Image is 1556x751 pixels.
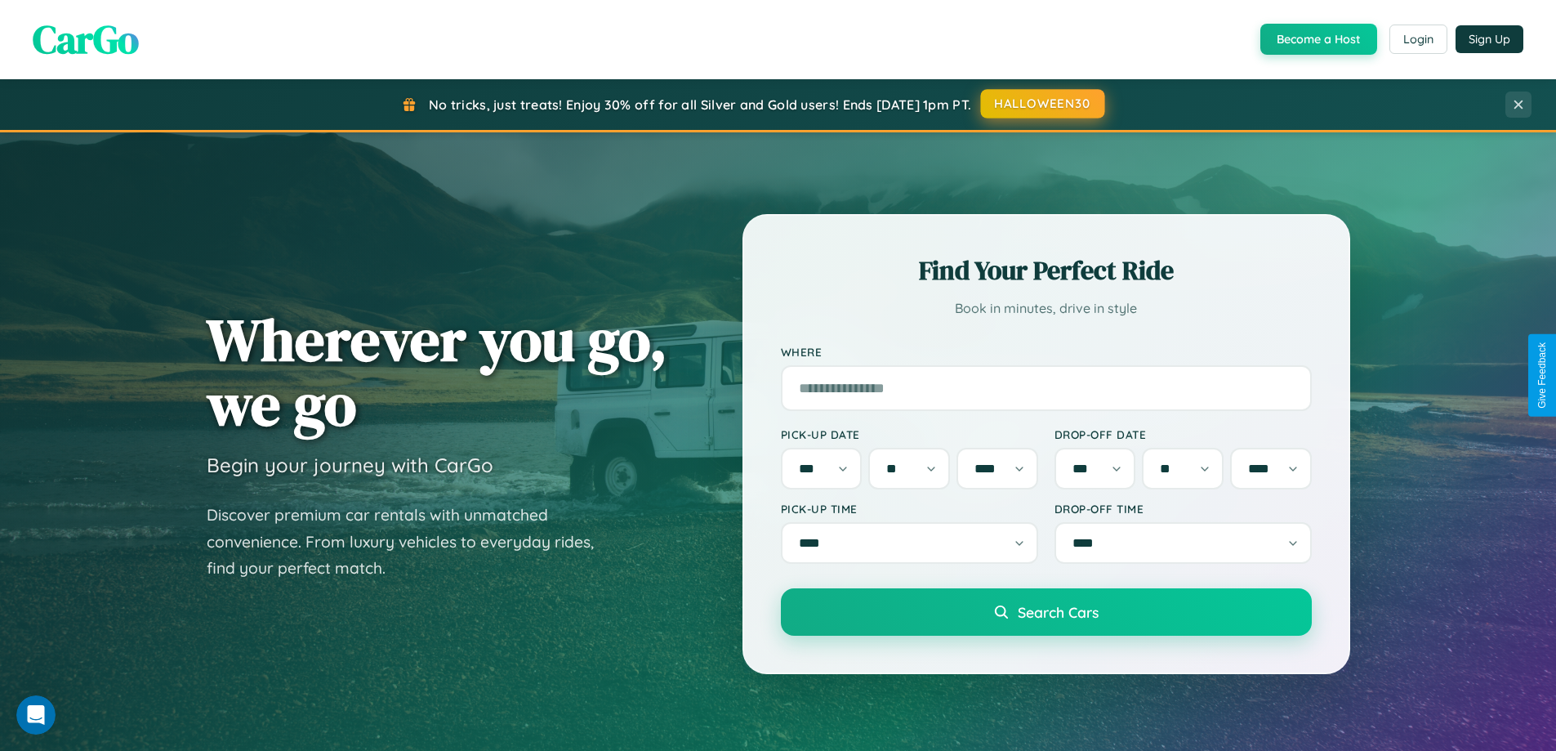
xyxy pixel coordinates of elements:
[781,502,1038,516] label: Pick-up Time
[1054,502,1312,516] label: Drop-off Time
[16,695,56,735] iframe: Intercom live chat
[207,453,493,477] h3: Begin your journey with CarGo
[781,297,1312,320] p: Book in minutes, drive in style
[1260,24,1377,55] button: Become a Host
[1054,427,1312,441] label: Drop-off Date
[781,427,1038,441] label: Pick-up Date
[781,345,1312,359] label: Where
[207,502,615,582] p: Discover premium car rentals with unmatched convenience. From luxury vehicles to everyday rides, ...
[1018,603,1099,621] span: Search Cars
[429,96,971,113] span: No tricks, just treats! Enjoy 30% off for all Silver and Gold users! Ends [DATE] 1pm PT.
[207,307,667,436] h1: Wherever you go, we go
[1536,342,1548,409] div: Give Feedback
[1456,25,1523,53] button: Sign Up
[1389,25,1447,54] button: Login
[33,12,139,66] span: CarGo
[781,588,1312,636] button: Search Cars
[781,253,1312,288] h2: Find Your Perfect Ride
[981,89,1105,118] button: HALLOWEEN30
